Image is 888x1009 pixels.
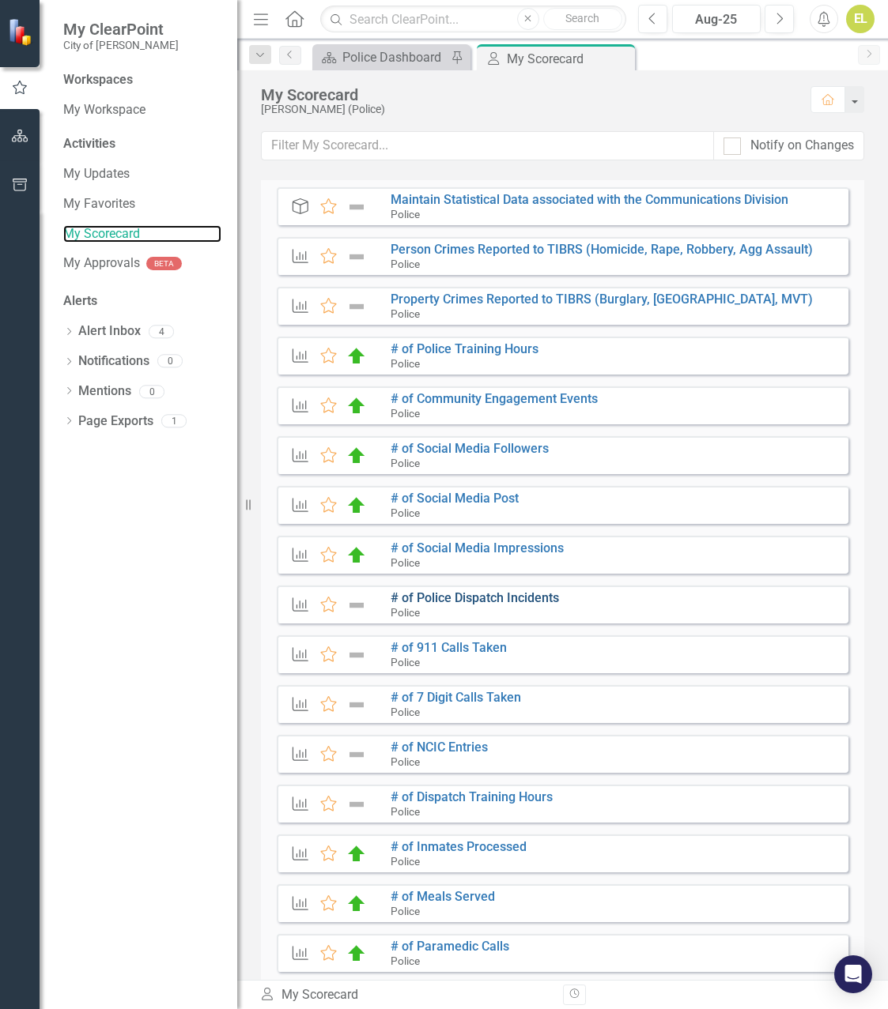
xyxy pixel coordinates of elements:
a: Property Crimes Reported to TIBRS (Burglary, [GEOGRAPHIC_DATA], MVT) [391,292,813,307]
a: My Workspace [63,101,221,119]
div: My Scorecard [259,986,551,1004]
small: Police [391,855,420,868]
span: My ClearPoint [63,20,179,39]
small: Police [391,606,420,619]
a: Page Exports [78,412,153,431]
small: Police [391,805,420,818]
button: Search [543,8,622,30]
img: On Target [346,546,367,565]
a: # of 911 Calls Taken [391,640,507,655]
a: # of NCIC Entries [391,740,488,755]
img: On Target [346,845,367,864]
small: Police [391,706,420,718]
small: Police [391,506,420,519]
a: # of Dispatch Training Hours [391,789,553,804]
div: Notify on Changes [750,137,854,155]
div: Open Intercom Messenger [834,955,872,993]
small: Police [391,656,420,668]
img: Not Defined [346,795,367,814]
img: On Target [346,446,367,465]
div: Workspaces [63,71,133,89]
img: On Target [346,347,367,366]
a: Maintain Statistical Data associated with the Communications Division [391,192,788,207]
div: Aug-25 [678,10,755,29]
small: Police [391,258,420,270]
img: On Target [346,496,367,515]
div: [PERSON_NAME] (Police) [261,104,795,115]
img: On Target [346,397,367,416]
input: Filter My Scorecard... [261,131,714,160]
a: My Approvals [63,254,140,273]
div: 0 [139,385,164,398]
img: Not Defined [346,596,367,615]
a: # of Paramedic Calls [391,939,509,954]
img: Not Defined [346,646,367,665]
a: Police Dashboard [316,47,447,67]
img: On Target [346,894,367,913]
small: City of [PERSON_NAME] [63,39,179,51]
div: BETA [146,257,182,270]
a: # of Social Media Impressions [391,540,564,555]
small: Police [391,556,420,569]
img: Not Defined [346,198,367,216]
div: Activities [63,135,221,153]
input: Search ClearPoint... [320,6,626,33]
a: Notifications [78,352,149,371]
div: My Scorecard [507,49,631,69]
button: Aug-25 [672,5,761,33]
span: Search [565,12,599,24]
div: 4 [149,325,174,338]
img: Not Defined [346,297,367,316]
img: Not Defined [346,745,367,764]
small: Police [391,208,420,220]
img: On Target [346,944,367,963]
small: Police [391,307,420,320]
a: My Favorites [63,195,221,213]
div: Alerts [63,292,221,311]
a: # of Community Engagement Events [391,391,598,406]
a: Alert Inbox [78,322,141,341]
div: 0 [157,355,183,368]
a: # of 7 Digit Calls Taken [391,690,521,705]
small: Police [391,357,420,370]
small: Police [391,954,420,967]
small: Police [391,407,420,420]
small: Police [391,755,420,768]
a: # of Meals Served [391,889,495,904]
small: Police [391,457,420,469]
div: 1 [161,415,187,428]
a: My Updates [63,165,221,183]
a: Person Crimes Reported to TIBRS (Homicide, Rape, Robbery, Agg Assault) [391,242,813,257]
div: Police Dashboard [342,47,447,67]
img: Not Defined [346,695,367,714]
img: ClearPoint Strategy [8,18,36,46]
a: # of Social Media Post [391,491,519,506]
img: Not Defined [346,247,367,266]
small: Police [391,905,420,917]
button: EL [846,5,875,33]
a: Mentions [78,382,131,401]
a: # of Police Training Hours [391,341,538,356]
a: My Scorecard [63,225,221,243]
a: # of Inmates Processed [391,839,527,854]
div: My Scorecard [261,86,795,104]
a: # of Social Media Followers [391,441,549,456]
a: # of Police Dispatch Incidents [391,590,559,605]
